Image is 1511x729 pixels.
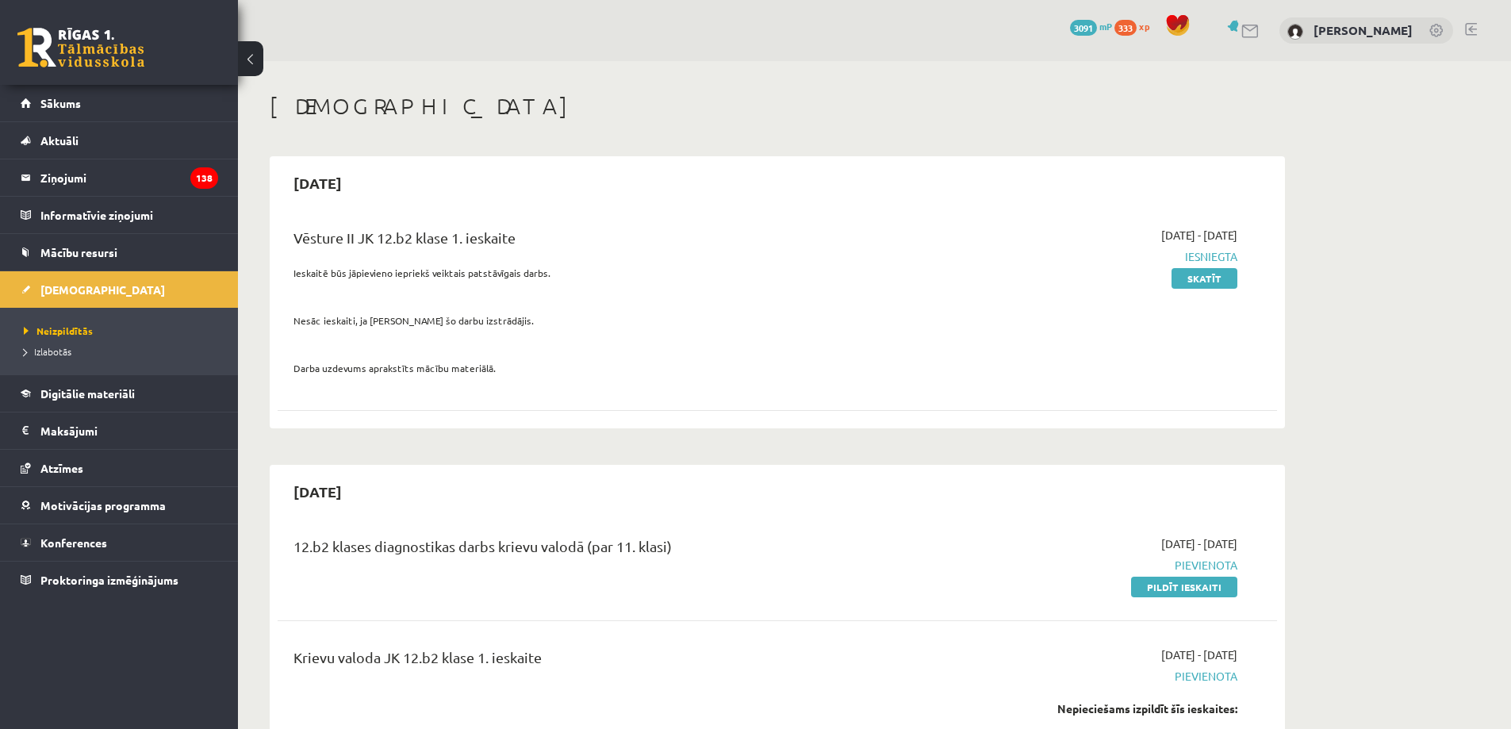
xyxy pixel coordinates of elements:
span: mP [1099,20,1112,33]
a: Aktuāli [21,122,218,159]
span: 333 [1114,20,1137,36]
a: Pildīt ieskaiti [1131,577,1237,597]
span: 3091 [1070,20,1097,36]
a: Izlabotās [24,344,222,359]
a: Motivācijas programma [21,487,218,524]
span: Atzīmes [40,461,83,475]
span: xp [1139,20,1149,33]
a: Neizpildītās [24,324,222,338]
a: Atzīmes [21,450,218,486]
a: Digitālie materiāli [21,375,218,412]
a: Informatīvie ziņojumi [21,197,218,233]
span: [DEMOGRAPHIC_DATA] [40,282,165,297]
legend: Maksājumi [40,412,218,449]
span: Motivācijas programma [40,498,166,512]
legend: Ziņojumi [40,159,218,196]
a: 3091 mP [1070,20,1112,33]
div: Vēsture II JK 12.b2 klase 1. ieskaite [293,227,915,256]
a: Maksājumi [21,412,218,449]
p: Ieskaitē būs jāpievieno iepriekš veiktais patstāvīgais darbs. [293,266,915,280]
i: 138 [190,167,218,189]
p: Darba uzdevums aprakstīts mācību materiālā. [293,361,915,375]
img: Eriks Meļņiks [1287,24,1303,40]
a: 333 xp [1114,20,1157,33]
a: Skatīt [1172,268,1237,289]
span: Iesniegta [938,248,1237,265]
p: Nesāc ieskaiti, ja [PERSON_NAME] šo darbu izstrādājis. [293,313,915,328]
div: Krievu valoda JK 12.b2 klase 1. ieskaite [293,647,915,676]
a: Rīgas 1. Tālmācības vidusskola [17,28,144,67]
a: [PERSON_NAME] [1313,22,1413,38]
a: Ziņojumi138 [21,159,218,196]
a: [DEMOGRAPHIC_DATA] [21,271,218,308]
div: Nepieciešams izpildīt šīs ieskaites: [938,700,1237,717]
a: Proktoringa izmēģinājums [21,562,218,598]
a: Sākums [21,85,218,121]
h2: [DATE] [278,164,358,201]
h1: [DEMOGRAPHIC_DATA] [270,93,1285,120]
a: Konferences [21,524,218,561]
div: 12.b2 klases diagnostikas darbs krievu valodā (par 11. klasi) [293,535,915,565]
h2: [DATE] [278,473,358,510]
span: Neizpildītās [24,324,93,337]
legend: Informatīvie ziņojumi [40,197,218,233]
span: Aktuāli [40,133,79,148]
span: Sākums [40,96,81,110]
span: [DATE] - [DATE] [1161,647,1237,663]
span: Pievienota [938,668,1237,685]
span: Pievienota [938,557,1237,574]
span: Mācību resursi [40,245,117,259]
span: Konferences [40,535,107,550]
span: [DATE] - [DATE] [1161,227,1237,244]
a: Mācību resursi [21,234,218,270]
span: Proktoringa izmēģinājums [40,573,178,587]
span: [DATE] - [DATE] [1161,535,1237,552]
span: Digitālie materiāli [40,386,135,401]
span: Izlabotās [24,345,71,358]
